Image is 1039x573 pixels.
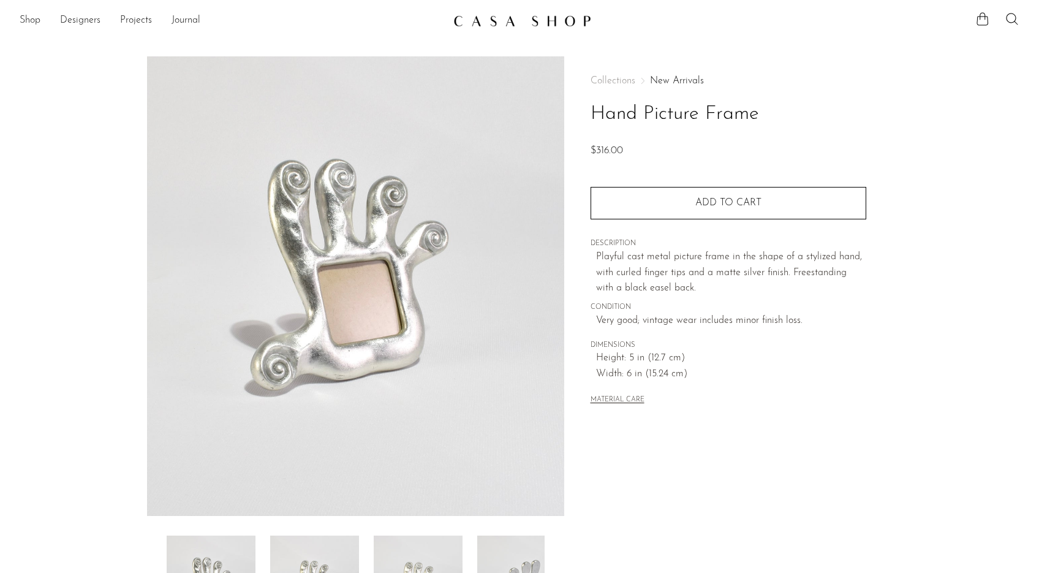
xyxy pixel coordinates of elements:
span: Collections [591,76,635,86]
span: Width: 6 in (15.24 cm) [596,366,866,382]
span: DIMENSIONS [591,340,866,351]
a: Shop [20,13,40,29]
a: Journal [172,13,200,29]
span: Very good; vintage wear includes minor finish loss. [596,313,866,329]
span: DESCRIPTION [591,238,866,249]
a: New Arrivals [650,76,704,86]
span: Add to cart [695,198,761,208]
span: $316.00 [591,146,623,156]
nav: Breadcrumbs [591,76,866,86]
nav: Desktop navigation [20,10,444,31]
a: Designers [60,13,100,29]
ul: NEW HEADER MENU [20,10,444,31]
button: MATERIAL CARE [591,396,644,405]
p: Playful cast metal picture frame in the shape of a stylized hand, with curled finger tips and a m... [596,249,866,297]
span: Height: 5 in (12.7 cm) [596,351,866,366]
a: Projects [120,13,152,29]
h1: Hand Picture Frame [591,99,866,130]
span: CONDITION [591,302,866,313]
img: Hand Picture Frame [147,56,564,516]
button: Add to cart [591,187,866,219]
